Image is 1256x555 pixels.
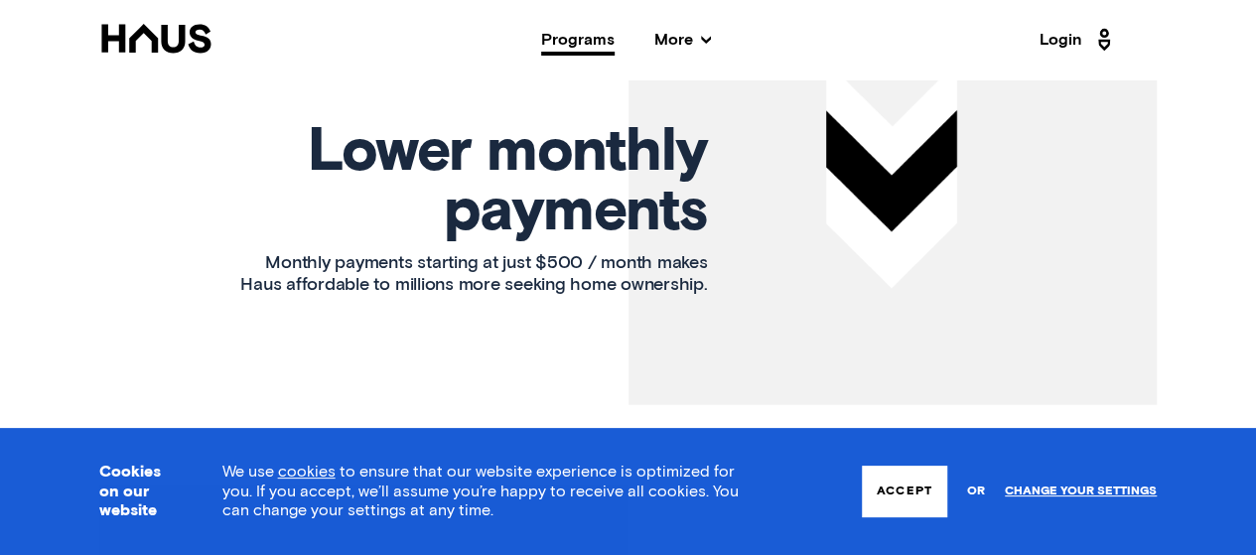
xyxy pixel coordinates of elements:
[826,25,958,289] img: -rF65mL.png
[1040,24,1117,56] a: Login
[231,123,707,242] h2: Lower monthly payments
[967,475,985,509] span: or
[99,463,173,520] h3: Cookies on our website
[222,464,739,517] span: We use to ensure that our website experience is optimized for you. If you accept, we’ll assume yo...
[278,464,336,480] a: cookies
[1005,485,1157,498] a: Change your settings
[862,466,947,517] button: Accept
[231,252,707,296] p: Monthly payments starting at just $500 / month makes Haus affordable to millions more seeking hom...
[541,32,615,48] a: Programs
[654,32,711,48] span: More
